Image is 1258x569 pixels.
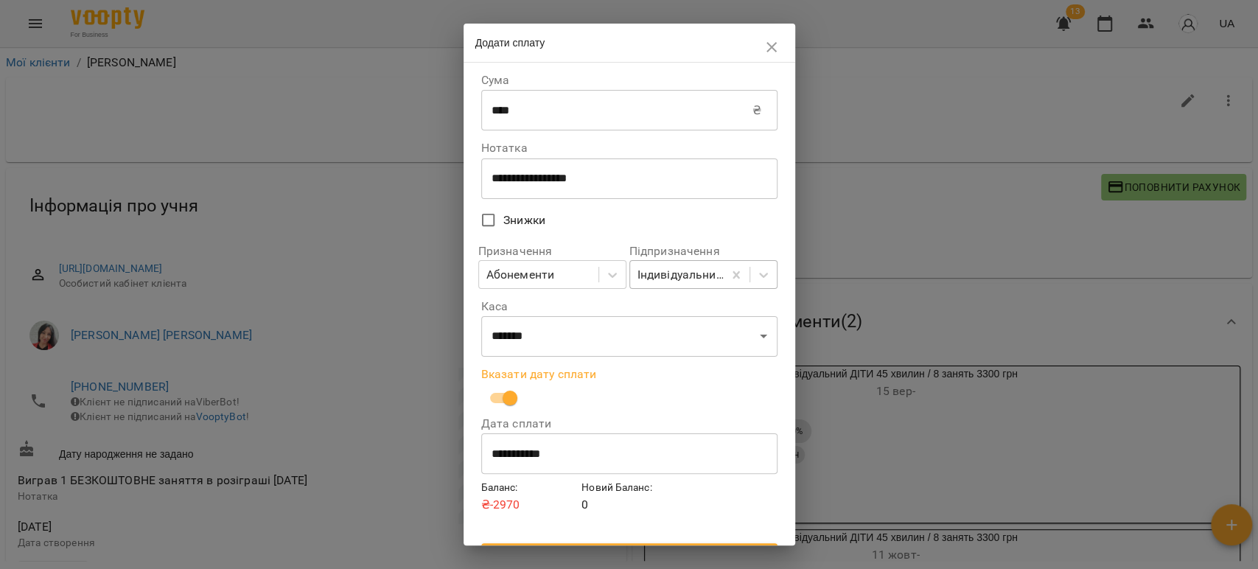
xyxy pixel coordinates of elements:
[475,37,545,49] span: Додати сплату
[629,245,777,257] label: Підпризначення
[481,480,576,496] h6: Баланс :
[481,369,777,380] label: Вказати дату сплати
[481,496,576,514] p: ₴ -2970
[581,480,677,496] h6: Новий Баланс :
[478,245,626,257] label: Призначення
[481,301,777,313] label: Каса
[503,212,545,229] span: Знижки
[481,74,777,86] label: Сума
[486,266,554,284] div: Абонементи
[481,142,777,154] label: Нотатка
[481,418,777,430] label: Дата сплати
[637,266,724,284] div: Індивідуальний ДІТИ 45 хвилин / 8 занять 3300 грн
[752,102,761,119] p: ₴
[579,477,679,516] div: 0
